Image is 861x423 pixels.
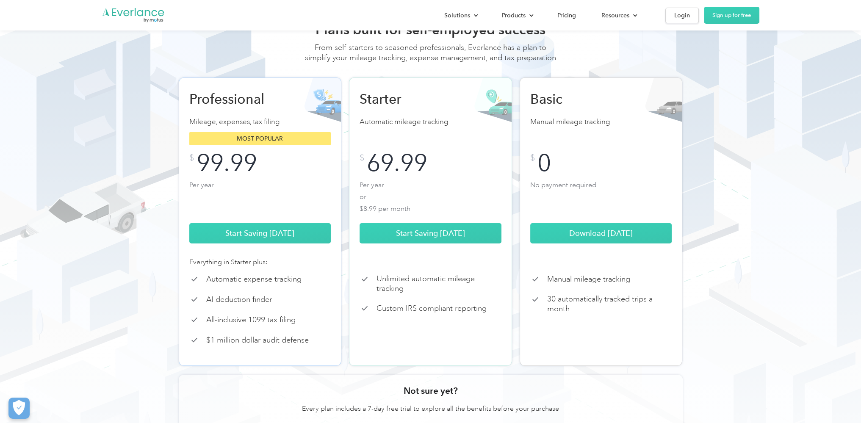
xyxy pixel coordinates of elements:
[189,223,331,243] a: Start Saving [DATE]
[360,223,501,243] a: Start Saving [DATE]
[102,7,165,23] a: Go to homepage
[146,77,202,94] input: Submit
[304,42,558,71] div: From self-starters to seasoned professionals, Everlance has a plan to simplify your mileage track...
[302,404,559,414] p: Every plan includes a 7-day free trial to explore all the benefits before your purchase
[206,295,272,304] p: AI deduction finder
[206,274,302,284] p: Automatic expense tracking
[493,8,540,23] div: Products
[704,7,759,24] a: Sign up for free
[436,8,485,23] div: Solutions
[547,294,672,313] p: 30 automatically tracked trips a month
[557,10,576,21] div: Pricing
[360,91,448,108] h2: Starter
[674,10,690,21] div: Login
[360,179,501,213] p: Per year or $8.99 per month
[8,398,30,419] button: Cookies Settings
[547,274,630,284] p: Manual mileage tracking
[189,116,331,128] p: Mileage, expenses, tax filing
[444,10,470,21] div: Solutions
[593,8,644,23] div: Resources
[189,91,278,108] h2: Professional
[146,111,202,129] input: Submit
[360,154,364,162] div: $
[197,154,257,172] div: 99.99
[377,304,487,313] p: Custom IRS compliant reporting
[367,154,427,172] div: 69.99
[189,179,331,213] p: Per year
[665,8,699,23] a: Login
[530,91,619,108] h2: Basic
[189,257,331,267] div: Everything in Starter plus:
[206,335,309,345] p: $1 million dollar audit defense
[189,132,331,145] div: Most popular
[530,116,672,128] p: Manual mileage tracking
[206,315,296,325] p: All-inclusive 1099 tax filing
[189,154,194,162] div: $
[530,154,535,162] div: $
[537,154,551,172] div: 0
[530,179,672,213] p: No payment required
[549,8,584,23] a: Pricing
[601,10,629,21] div: Resources
[360,116,501,128] p: Automatic mileage tracking
[377,274,501,293] p: Unlimited automatic mileage tracking
[530,223,672,243] a: Download [DATE]
[404,385,458,397] h3: Not sure yet?
[502,10,526,21] div: Products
